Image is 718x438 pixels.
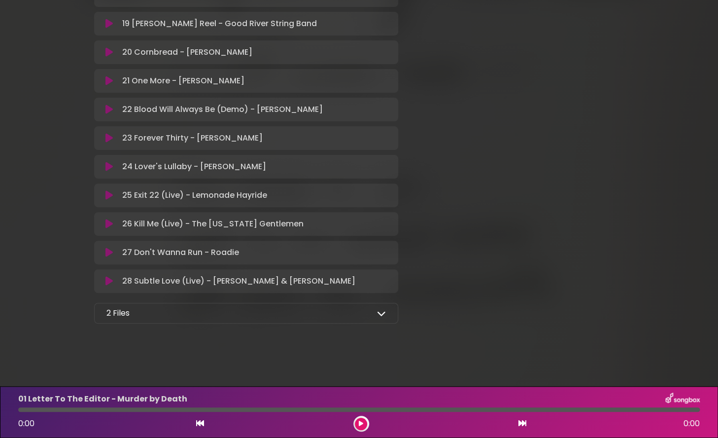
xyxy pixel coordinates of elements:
[122,75,244,87] p: 21 One More - [PERSON_NAME]
[122,218,304,230] p: 26 Kill Me (Live) - The [US_STATE] Gentlemen
[122,247,239,258] p: 27 Don't Wanna Run - Roadie
[106,307,130,319] p: 2 Files
[122,161,266,173] p: 24 Lover's Lullaby - [PERSON_NAME]
[122,18,317,30] p: 19 [PERSON_NAME] Reel - Good River String Band
[122,132,263,144] p: 23 Forever Thirty - [PERSON_NAME]
[122,189,267,201] p: 25 Exit 22 (Live) - Lemonade Hayride
[122,104,323,115] p: 22 Blood Will Always Be (Demo) - [PERSON_NAME]
[122,46,252,58] p: 20 Cornbread - [PERSON_NAME]
[122,275,355,287] p: 28 Subtle Love (Live) - [PERSON_NAME] & [PERSON_NAME]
